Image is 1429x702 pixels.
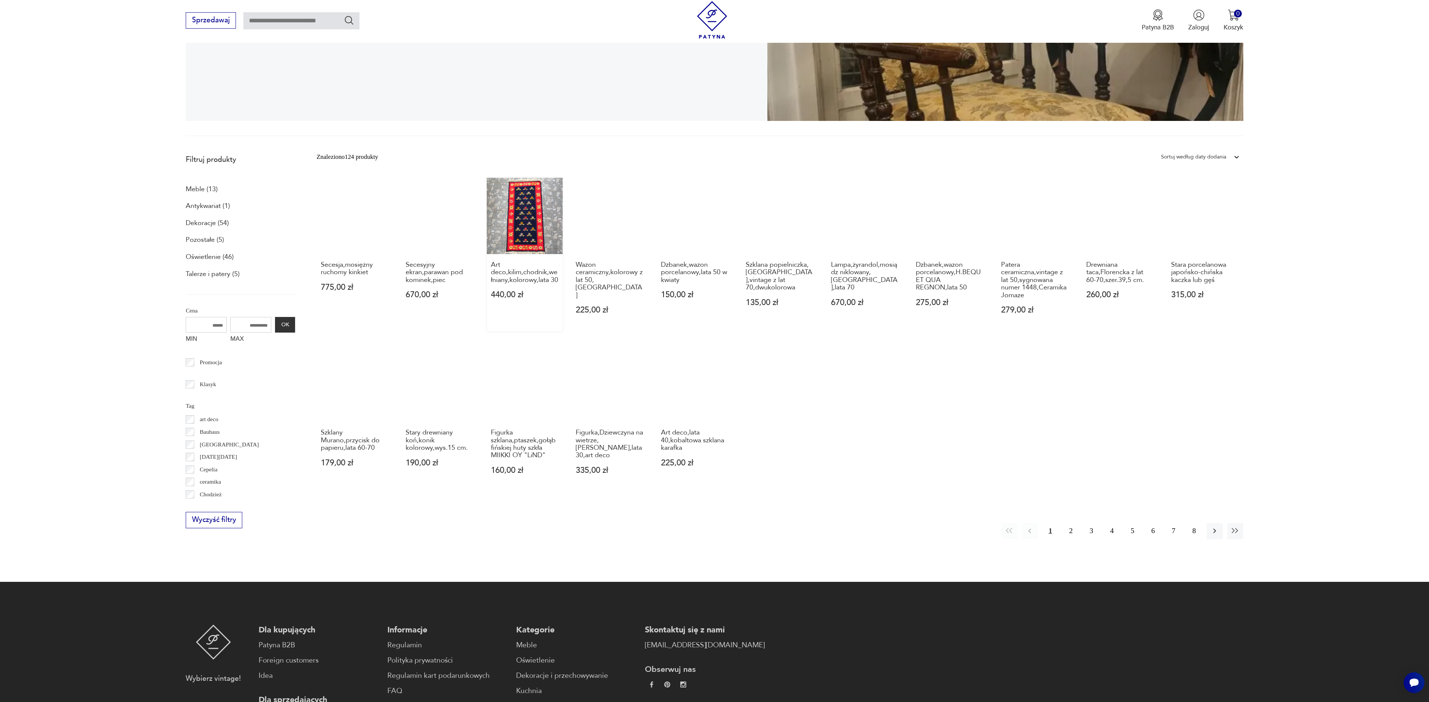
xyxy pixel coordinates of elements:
[487,178,563,331] a: Art deco,kilim,chodnik,wełniany,kolorowy,lata 30Art deco,kilim,chodnik,wełniany,kolorowy,lata 304...
[196,625,231,660] img: Patyna - sklep z meblami i dekoracjami vintage
[186,183,218,196] a: Meble (13)
[1193,9,1205,21] img: Ikonka użytkownika
[516,640,636,651] a: Meble
[1142,9,1174,32] a: Ikona medaluPatyna B2B
[516,625,636,635] p: Kategorie
[572,178,648,331] a: Wazon ceramiczny,kolorowy z lat 50,GermanyWazon ceramiczny,kolorowy z lat 50,[GEOGRAPHIC_DATA]225...
[259,625,378,635] p: Dla kupujących
[742,178,818,331] a: Szklana popielniczka,Murano,vintage z lat 70,dwukolorowaSzklana popielniczka,[GEOGRAPHIC_DATA],vi...
[491,291,559,299] p: 440,00 zł
[200,379,216,389] p: Klasyk
[387,625,507,635] p: Informacje
[1188,23,1209,32] p: Zaloguj
[491,429,559,459] h3: Figurka szklana,ptaszek,gołąb fińskiej huty szkła MIIKKI OY "LiND"
[516,655,636,666] a: Oświetlenie
[649,682,655,687] img: da9060093f698e4c3cedc1453eec5031.webp
[200,465,218,474] p: Cepelia
[645,664,765,675] p: Obserwuj nas
[406,261,474,284] h3: Secesyjny ekran,parawan pod kominek,piec
[186,268,240,281] a: Talerze i patery (5)
[1161,152,1226,162] div: Sortuj według daty dodania
[1234,10,1242,17] div: 0
[1404,672,1425,693] iframe: Smartsupp widget button
[1167,178,1243,331] a: Stara porcelanowa japońsko-chińska kaczka lub gęśStara porcelanowa japońsko-chińska kaczka lub gę...
[402,346,478,491] a: Stary drewniany koń,konik kolorowy,wys.15 cm.Stary drewniany koń,konik kolorowy,wys.15 cm.190,00 zł
[1142,9,1174,32] button: Patyna B2B
[1171,291,1239,299] p: 315,00 zł
[746,261,814,292] h3: Szklana popielniczka,[GEOGRAPHIC_DATA],vintage z lat 70,dwukolorowa
[275,317,295,333] button: OK
[1083,523,1099,539] button: 3
[200,414,218,424] p: art deco
[406,291,474,299] p: 670,00 zł
[1152,9,1164,21] img: Ikona medalu
[200,427,220,437] p: Bauhaus
[1086,261,1154,284] h3: Drewniana taca,Florencka z lat 60-70,szer.39,5 cm.
[186,333,227,347] label: MIN
[645,640,765,651] a: [EMAIL_ADDRESS][DOMAIN_NAME]
[912,178,988,331] a: Dzbanek,wazon porcelanowy,H.BEQUET QUA REGNON,lata 50Dzbanek,wazon porcelanowy,H.BEQUET QUA REGNO...
[1166,523,1182,539] button: 7
[406,459,474,467] p: 190,00 zł
[661,261,729,284] h3: Dzbanek,wazon porcelanowy,lata 50 w kwiaty
[1125,523,1141,539] button: 5
[661,291,729,299] p: 150,00 zł
[186,251,234,263] a: Oświetlenie (46)
[693,1,731,39] img: Patyna - sklep z meblami i dekoracjami vintage
[1104,523,1120,539] button: 4
[259,670,378,681] a: Idea
[827,178,903,331] a: Lampa,żyrandol,mosiądz niklowany,Murano,lata 70Lampa,żyrandol,mosiądz niklowany,[GEOGRAPHIC_DATA]...
[916,299,984,307] p: 275,00 zł
[317,346,393,491] a: Szklany Murano,przycisk do papieru,lata 60-70Szklany Murano,przycisk do papieru,lata 60-70179,00 zł
[259,655,378,666] a: Foreign customers
[387,640,507,651] a: Regulamin
[387,670,507,681] a: Regulamin kart podarunkowych
[516,686,636,696] a: Kuchnia
[516,670,636,681] a: Dekoracje i przechowywanie
[997,178,1073,331] a: Patera ceramiczna,vintage z lat 50,sygnowana numer 1448,Ceramika JomazePatera ceramiczna,vintage ...
[1086,291,1154,299] p: 260,00 zł
[491,467,559,474] p: 160,00 zł
[1042,523,1058,539] button: 1
[259,640,378,651] a: Patyna B2B
[1145,523,1161,539] button: 6
[657,178,733,331] a: Dzbanek,wazon porcelanowy,lata 50 w kwiatyDzbanek,wazon porcelanowy,lata 50 w kwiaty150,00 zł
[657,346,733,491] a: Art deco,lata 40,kobaltowa szklana karafkaArt deco,lata 40,kobaltowa szklana karafka225,00 zł
[1228,9,1239,21] img: Ikona koszyka
[186,200,230,212] a: Antykwariat (1)
[1171,261,1239,284] h3: Stara porcelanowa japońsko-chińska kaczka lub gęś
[491,261,559,284] h3: Art deco,kilim,chodnik,wełniany,kolorowy,lata 30
[200,358,222,367] p: Promocja
[186,12,236,29] button: Sprzedawaj
[1186,523,1202,539] button: 8
[1082,178,1158,331] a: Drewniana taca,Florencka z lat 60-70,szer.39,5 cm.Drewniana taca,Florencka z lat 60-70,szer.39,5 ...
[402,178,478,331] a: Secesyjny ekran,parawan pod kominek,piecSecesyjny ekran,parawan pod kominek,piec670,00 zł
[387,686,507,696] a: FAQ
[186,306,295,315] p: Cena
[576,306,644,314] p: 225,00 zł
[321,459,389,467] p: 179,00 zł
[321,283,389,291] p: 775,00 zł
[317,152,378,162] div: Znaleziono 124 produkty
[406,429,474,452] h3: Stary drewniany koń,konik kolorowy,wys.15 cm.
[387,655,507,666] a: Polityka prywatności
[576,429,644,459] h3: Figurka,Dziewczyna na wietrze,[PERSON_NAME],lata 30,art deco
[186,217,229,230] a: Dekoracje (54)
[746,299,814,307] p: 135,00 zł
[1188,9,1209,32] button: Zaloguj
[1142,23,1174,32] p: Patyna B2B
[576,261,644,299] h3: Wazon ceramiczny,kolorowy z lat 50,[GEOGRAPHIC_DATA]
[1001,306,1069,314] p: 279,00 zł
[576,467,644,474] p: 335,00 zł
[186,155,295,164] p: Filtruj produkty
[645,625,765,635] p: Skontaktuj się z nami
[831,299,899,307] p: 670,00 zł
[487,346,563,491] a: Figurka szklana,ptaszek,gołąb fińskiej huty szkła MIIKKI OY "LiND"Figurka szklana,ptaszek,gołąb f...
[186,234,224,246] a: Pozostałe (5)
